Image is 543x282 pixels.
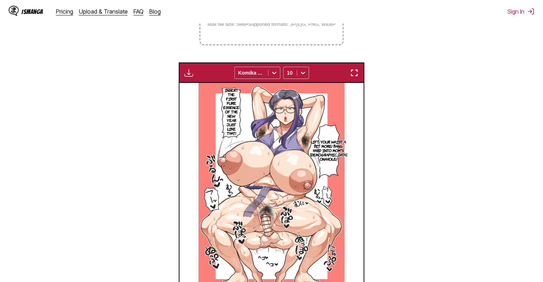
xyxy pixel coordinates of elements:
a: FAQ [134,8,144,15]
small: Max file size: 5MB • Supported formats: JP(E)G, PNG, WEBP [202,22,341,27]
p: Lift your waist a bit more! Bang hard into mom's [DEMOGRAPHIC_DATA] onahole! [308,138,348,163]
a: IsManga LogoIsManga [9,6,56,17]
div: IsManga [22,8,43,15]
button: Sign In [507,8,534,15]
img: Download translated images [184,69,193,77]
a: Pricing [56,8,73,15]
img: Enter fullscreen [350,69,359,77]
a: Upload & Translate [79,8,128,15]
p: Insert the first pure essence of the New Year just like that! [221,86,242,137]
a: Blog [149,8,161,15]
img: Sign out [527,8,534,15]
img: IsManga Logo [9,6,19,16]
